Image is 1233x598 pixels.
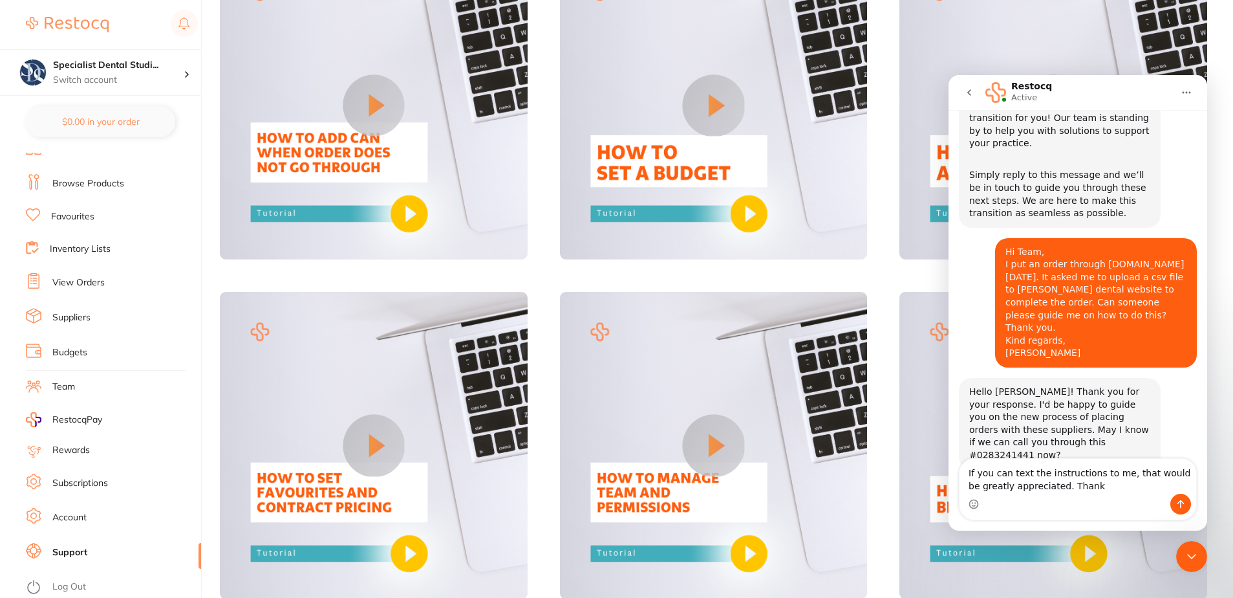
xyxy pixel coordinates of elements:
[20,60,46,85] img: Specialist Dental Studio
[52,511,87,524] a: Account
[26,17,109,32] img: Restocq Logo
[52,276,105,289] a: View Orders
[50,243,111,256] a: Inventory Lists
[52,381,75,393] a: Team
[52,311,91,324] a: Suppliers
[26,577,197,598] button: Log Out
[53,59,184,72] h4: Specialist Dental Studio
[52,177,124,190] a: Browse Products
[1176,541,1207,572] iframe: Intercom live chat
[52,444,90,457] a: Rewards
[52,346,87,359] a: Budgets
[52,477,108,490] a: Subscriptions
[26,10,109,39] a: Restocq Logo
[52,581,86,593] a: Log Out
[52,546,87,559] a: Support
[52,414,102,426] span: RestocqPay
[53,74,184,87] p: Switch account
[51,210,94,223] a: Favourites
[26,412,41,427] img: RestocqPay
[26,106,175,137] button: $0.00 in your order
[26,412,102,427] a: RestocqPay
[949,75,1207,531] iframe: Intercom live chat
